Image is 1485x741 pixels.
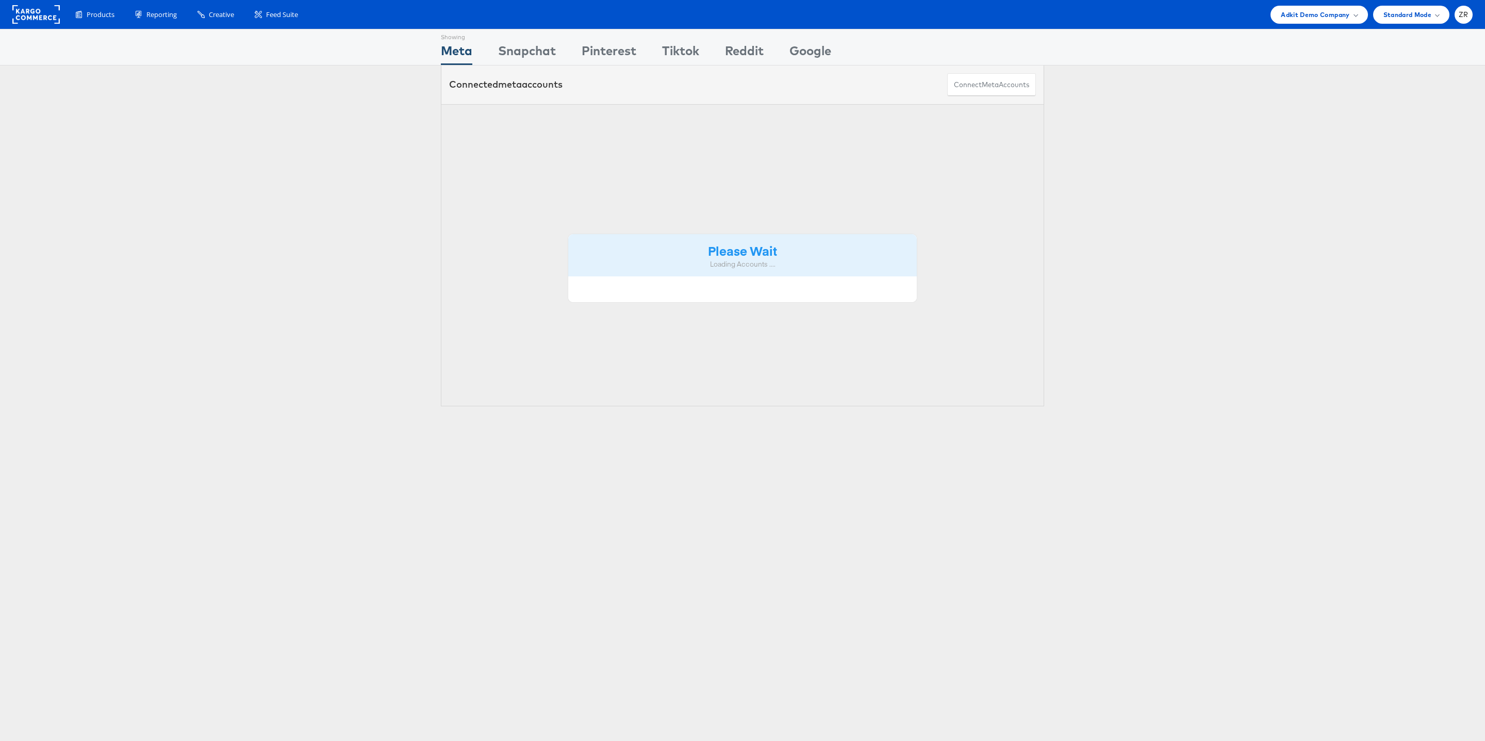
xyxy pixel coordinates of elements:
div: Tiktok [662,42,699,65]
span: ZR [1459,11,1468,18]
span: Standard Mode [1383,9,1431,20]
span: Creative [209,10,234,20]
span: Feed Suite [266,10,298,20]
div: Google [789,42,831,65]
div: Showing [441,29,472,42]
div: Loading Accounts .... [576,259,909,269]
span: Reporting [146,10,177,20]
div: Pinterest [582,42,636,65]
div: Connected accounts [449,78,563,91]
div: Meta [441,42,472,65]
strong: Please Wait [708,242,777,259]
div: Snapchat [498,42,556,65]
button: ConnectmetaAccounts [947,73,1036,96]
span: Adkit Demo Company [1281,9,1349,20]
span: meta [982,80,999,90]
div: Reddit [725,42,764,65]
span: Products [87,10,114,20]
span: meta [498,78,522,90]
